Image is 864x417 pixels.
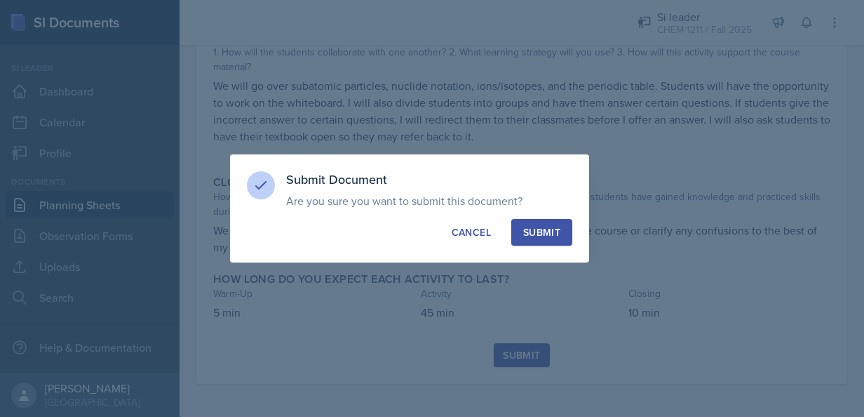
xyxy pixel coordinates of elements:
h3: Submit Document [286,171,572,188]
div: Submit [523,225,560,239]
button: Cancel [440,219,503,246]
p: Are you sure you want to submit this document? [286,194,572,208]
button: Submit [511,219,572,246]
div: Cancel [452,225,491,239]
